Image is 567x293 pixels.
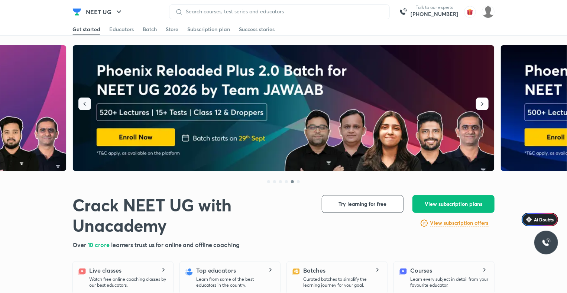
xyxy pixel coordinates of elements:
a: Success stories [239,23,275,35]
a: Educators [109,23,134,35]
div: Store [166,26,178,33]
h5: Batches [303,266,325,275]
div: Success stories [239,26,275,33]
h1: Crack NEET UG with Unacademy [72,195,310,236]
div: Subscription plan [187,26,230,33]
img: avatar [464,6,476,18]
h5: Live classes [89,266,121,275]
button: NEET UG [81,4,128,19]
a: Batch [143,23,157,35]
a: Subscription plan [187,23,230,35]
p: Learn from some of the best educators in the country. [196,276,274,288]
div: Get started [72,26,100,33]
img: Company Logo [72,7,81,16]
img: krishan [482,6,495,18]
div: Educators [109,26,134,33]
h5: Top educators [196,266,236,275]
p: Talk to our experts [411,4,458,10]
img: ttu [542,238,551,247]
a: Store [166,23,178,35]
p: Learn every subject in detail from your favourite educator. [410,276,488,288]
a: View subscription offers [430,219,489,228]
p: Watch free online coaching classes by our best educators. [89,276,167,288]
span: Over [72,241,88,248]
input: Search courses, test series and educators [183,9,383,14]
a: [PHONE_NUMBER] [411,10,458,18]
span: Ai Doubts [534,217,554,223]
h6: View subscription offers [430,219,489,227]
button: View subscription plans [412,195,495,213]
span: Try learning for free [339,200,387,208]
span: learners trust us for online and offline coaching [111,241,240,248]
span: View subscription plans [425,200,482,208]
h5: Courses [410,266,432,275]
img: call-us [396,4,411,19]
a: Get started [72,23,100,35]
span: 10 crore [88,241,111,248]
div: Batch [143,26,157,33]
img: Icon [526,217,532,223]
button: Try learning for free [322,195,404,213]
p: Curated batches to simplify the learning journey for your goal. [303,276,381,288]
a: Ai Doubts [522,213,558,226]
